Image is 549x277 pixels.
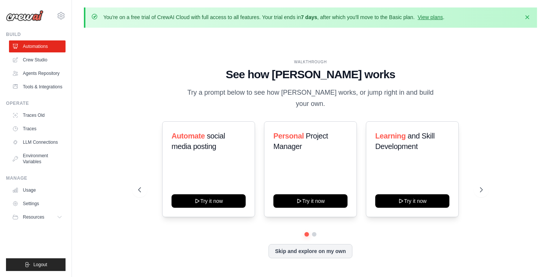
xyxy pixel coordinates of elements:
a: Crew Studio [9,54,66,66]
button: Skip and explore on my own [269,244,352,258]
a: Usage [9,184,66,196]
span: Resources [23,214,44,220]
a: Agents Repository [9,67,66,79]
button: Logout [6,258,66,271]
span: Logout [33,262,47,268]
h1: See how [PERSON_NAME] works [138,68,483,81]
button: Try it now [375,194,449,208]
a: View plans [418,14,443,20]
a: Traces [9,123,66,135]
a: Environment Variables [9,150,66,168]
div: Build [6,31,66,37]
p: You're on a free trial of CrewAI Cloud with full access to all features. Your trial ends in , aft... [103,13,445,21]
div: Manage [6,175,66,181]
a: Traces Old [9,109,66,121]
span: Project Manager [273,132,328,150]
div: Operate [6,100,66,106]
span: Learning [375,132,406,140]
strong: 7 days [301,14,317,20]
img: Logo [6,10,43,21]
p: Try a prompt below to see how [PERSON_NAME] works, or jump right in and build your own. [185,87,436,109]
span: and Skill Development [375,132,434,150]
button: Try it now [172,194,246,208]
button: Resources [9,211,66,223]
a: LLM Connections [9,136,66,148]
span: social media posting [172,132,225,150]
a: Tools & Integrations [9,81,66,93]
span: Automate [172,132,205,140]
a: Settings [9,198,66,210]
button: Try it now [273,194,348,208]
div: WALKTHROUGH [138,59,483,65]
span: Personal [273,132,304,140]
a: Automations [9,40,66,52]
